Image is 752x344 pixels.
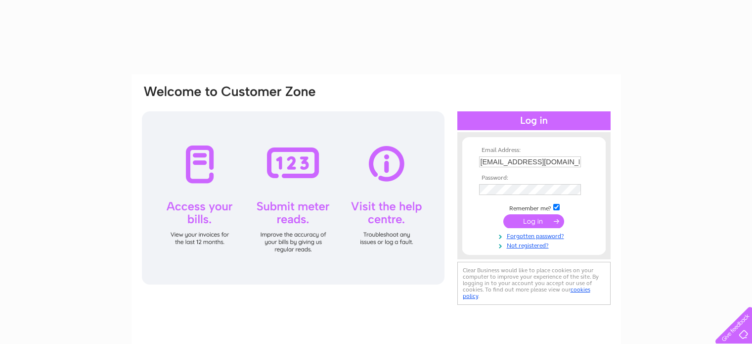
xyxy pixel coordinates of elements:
a: Forgotten password? [479,231,591,240]
a: Not registered? [479,240,591,249]
a: cookies policy [463,286,590,299]
th: Password: [477,175,591,182]
div: Clear Business would like to place cookies on your computer to improve your experience of the sit... [457,262,611,305]
input: Submit [503,214,564,228]
th: Email Address: [477,147,591,154]
td: Remember me? [477,202,591,212]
